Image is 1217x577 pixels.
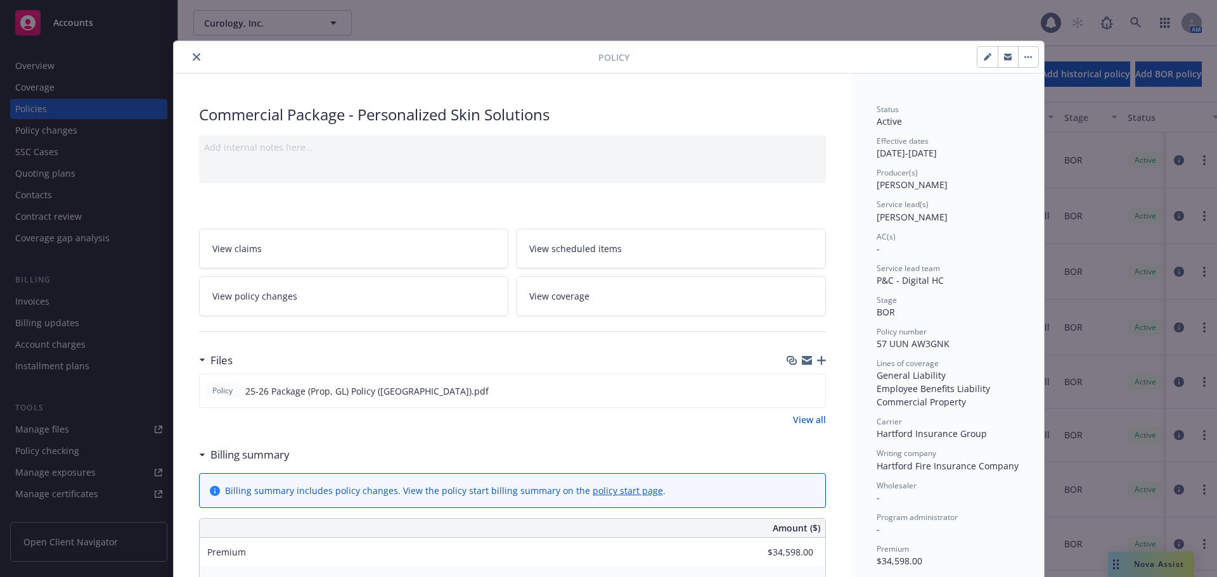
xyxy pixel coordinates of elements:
[877,395,1019,409] div: Commercial Property
[877,274,944,286] span: P&C - Digital HC
[877,491,880,504] span: -
[877,369,1019,382] div: General Liability
[877,167,918,178] span: Producer(s)
[877,199,929,210] span: Service lead(s)
[877,382,1019,395] div: Employee Benefits Liability
[204,141,821,154] div: Add internal notes here...
[877,523,880,535] span: -
[877,306,895,318] span: BOR
[877,136,1019,160] div: [DATE] - [DATE]
[529,289,589,303] span: View coverage
[516,229,826,269] a: View scheduled items
[877,338,950,350] span: 57 UUN AW3GNK
[212,242,262,255] span: View claims
[199,229,509,269] a: View claims
[529,242,622,255] span: View scheduled items
[877,295,897,305] span: Stage
[877,428,987,440] span: Hartford Insurance Group
[877,115,902,127] span: Active
[199,276,509,316] a: View policy changes
[809,384,820,398] button: preview file
[225,484,666,497] div: Billing summary includes policy changes. View the policy start billing summary on the .
[207,546,246,558] span: Premium
[877,480,917,491] span: Wholesaler
[199,352,233,369] div: Files
[877,460,1019,472] span: Hartford Fire Insurance Company
[877,263,940,274] span: Service lead team
[877,358,939,369] span: Lines of coverage
[738,543,821,562] input: 0.00
[789,384,799,398] button: download file
[877,326,927,337] span: Policy number
[199,447,290,463] div: Billing summary
[877,512,958,523] span: Program administrator
[877,136,929,146] span: Effective dates
[189,49,204,65] button: close
[877,231,896,242] span: AC(s)
[877,104,899,115] span: Status
[212,289,297,303] span: View policy changes
[210,385,235,396] span: Policy
[199,104,826,125] div: Commercial Package - Personalized Skin Solutions
[210,447,290,463] h3: Billing summary
[245,384,489,398] span: 25-26 Package (Prop, GL) Policy ([GEOGRAPHIC_DATA]).pdf
[877,211,948,223] span: [PERSON_NAME]
[877,555,922,567] span: $34,598.00
[793,413,826,426] a: View all
[877,179,948,191] span: [PERSON_NAME]
[210,352,233,369] h3: Files
[598,51,629,64] span: Policy
[773,521,820,535] span: Amount ($)
[877,416,902,427] span: Carrier
[877,543,909,554] span: Premium
[877,243,880,255] span: -
[516,276,826,316] a: View coverage
[593,485,663,497] a: policy start page
[877,448,936,459] span: Writing company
